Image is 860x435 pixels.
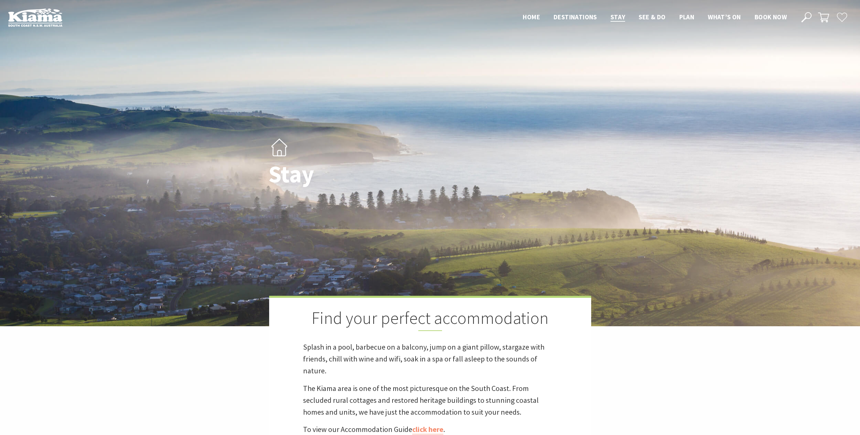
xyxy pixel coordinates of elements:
[708,13,741,21] span: What’s On
[303,341,557,377] p: Splash in a pool, barbecue on a balcony, jump on a giant pillow, stargaze with friends, chill wit...
[523,13,540,21] span: Home
[554,13,597,21] span: Destinations
[755,13,787,21] span: Book now
[516,12,794,23] nav: Main Menu
[303,382,557,418] p: The Kiama area is one of the most picturesque on the South Coast. From secluded rural cottages an...
[611,13,625,21] span: Stay
[268,161,460,187] h1: Stay
[639,13,665,21] span: See & Do
[303,308,557,331] h2: Find your perfect accommodation
[679,13,695,21] span: Plan
[8,8,62,27] img: Kiama Logo
[412,424,443,434] a: click here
